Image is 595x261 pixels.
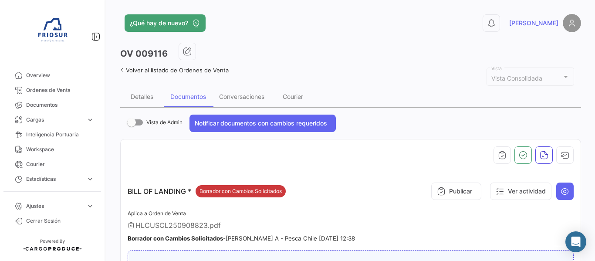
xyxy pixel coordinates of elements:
span: Aplica a Orden de Venta [128,210,186,217]
div: Abrir Intercom Messenger [565,231,586,252]
div: Courier [283,93,303,100]
img: placeholder-user.png [563,14,581,32]
button: Publicar [431,183,481,200]
p: BILL OF LANDING * [128,185,286,197]
span: Borrador con Cambios Solicitados [199,187,282,195]
span: Cargas [26,116,83,124]
span: Vista Consolidada [491,75,542,82]
b: Borrador con Cambios Solicitados [128,235,223,242]
span: Documentos [26,101,94,109]
div: Conversaciones [219,93,264,100]
span: expand_more [86,175,94,183]
a: Documentos [7,98,98,112]
span: Vista de Admin [146,117,183,128]
span: HLCUSCL250908823.pdf [135,221,221,230]
a: Overview [7,68,98,83]
div: Documentos [170,93,206,100]
h3: OV 009116 [120,47,168,60]
span: Overview [26,71,94,79]
span: Cerrar Sesión [26,217,94,225]
a: Volver al listado de Ordenes de Venta [120,67,229,74]
span: Ajustes [26,202,83,210]
a: Ordenes de Venta [7,83,98,98]
button: Ver actividad [490,183,551,200]
small: - [PERSON_NAME] A - Pesca Chile [DATE] 12:38 [128,235,355,242]
span: Inteligencia Portuaria [26,131,94,139]
span: Ordenes de Venta [26,86,94,94]
a: Courier [7,157,98,172]
button: Notificar documentos con cambios requeridos [189,115,336,132]
span: [PERSON_NAME] [509,19,558,27]
button: ¿Qué hay de nuevo? [125,14,206,32]
span: ¿Qué hay de nuevo? [130,19,188,27]
a: Workspace [7,142,98,157]
span: Estadísticas [26,175,83,183]
span: Courier [26,160,94,168]
div: Detalles [131,93,153,100]
span: expand_more [86,202,94,210]
span: Workspace [26,146,94,153]
span: expand_more [86,116,94,124]
img: 6ea6c92c-e42a-4aa8-800a-31a9cab4b7b0.jpg [30,10,74,54]
a: Inteligencia Portuaria [7,127,98,142]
